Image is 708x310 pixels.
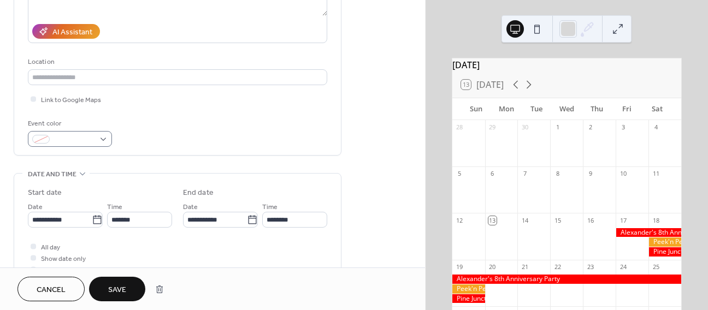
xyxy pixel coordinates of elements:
span: Time [262,201,278,213]
div: 21 [521,263,529,271]
span: Show date only [41,253,86,265]
div: 25 [652,263,660,271]
div: 19 [456,263,464,271]
div: [DATE] [452,58,681,71]
div: 7 [521,170,529,178]
div: 13 [488,216,497,224]
div: Fri [612,98,642,120]
div: 22 [553,263,562,271]
div: 17 [619,216,627,224]
button: Save [89,277,145,301]
div: 5 [456,170,464,178]
span: Date [183,201,198,213]
div: 24 [619,263,627,271]
div: Pine Junction Pop-up Shopping Event [452,294,485,303]
div: 6 [488,170,497,178]
div: 9 [586,170,594,178]
div: Alexander's 8th Anniversary Party [452,275,681,284]
div: 23 [586,263,594,271]
div: 2 [586,123,594,132]
div: Alexander's 8th Anniversary Party [616,228,681,237]
span: Save [108,284,126,296]
span: Hide end time [41,265,82,276]
span: Time [107,201,122,213]
div: Mon [491,98,521,120]
div: 11 [652,170,660,178]
span: All day [41,242,60,253]
div: 28 [456,123,464,132]
div: 16 [586,216,594,224]
div: 30 [521,123,529,132]
div: 10 [619,170,627,178]
div: Event color [28,118,110,129]
div: Sat [642,98,672,120]
div: Peek'n Peak Fall Fest [648,237,681,247]
div: 4 [652,123,660,132]
span: Link to Google Maps [41,94,101,106]
span: Date and time [28,169,76,180]
div: 18 [652,216,660,224]
div: 8 [553,170,562,178]
div: 3 [619,123,627,132]
div: Sun [461,98,491,120]
div: Thu [582,98,612,120]
div: Start date [28,187,62,199]
div: 29 [488,123,497,132]
div: End date [183,187,214,199]
div: Location [28,56,325,68]
div: Peek'n Peak Fall Fest [452,284,485,294]
div: AI Assistant [52,27,92,38]
button: Cancel [17,277,85,301]
span: Date [28,201,43,213]
div: 20 [488,263,497,271]
span: Cancel [37,284,66,296]
div: 14 [521,216,529,224]
div: 15 [553,216,562,224]
div: Tue [521,98,551,120]
div: 1 [553,123,562,132]
div: 12 [456,216,464,224]
button: AI Assistant [32,24,100,39]
div: Pine Junction Pop-up Shopping Event [648,247,681,257]
div: Wed [552,98,582,120]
